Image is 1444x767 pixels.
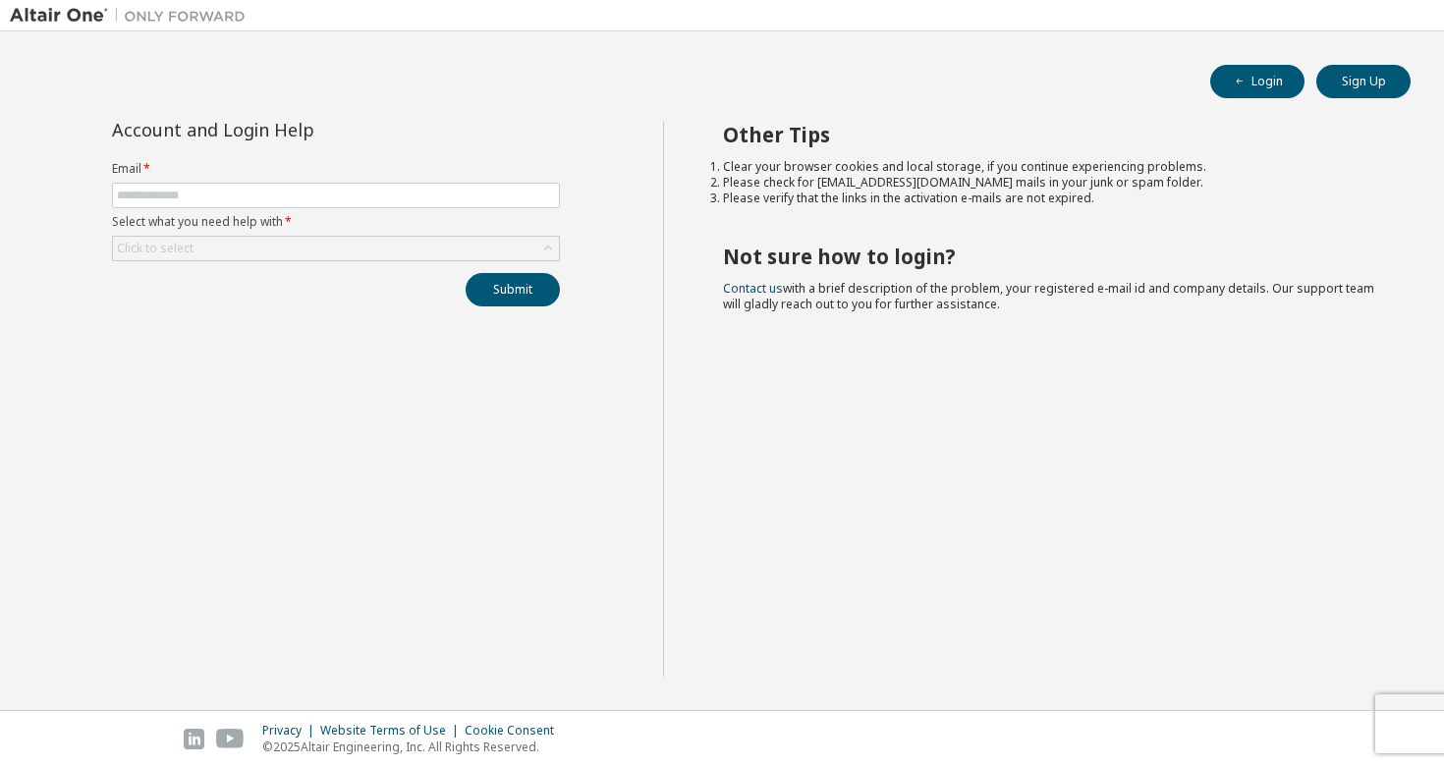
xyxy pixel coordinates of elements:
label: Select what you need help with [112,214,560,230]
div: Privacy [262,723,320,739]
button: Login [1210,65,1305,98]
li: Clear your browser cookies and local storage, if you continue experiencing problems. [723,159,1376,175]
button: Submit [466,273,560,306]
div: Website Terms of Use [320,723,465,739]
div: Cookie Consent [465,723,566,739]
div: Click to select [117,241,194,256]
button: Sign Up [1316,65,1411,98]
h2: Other Tips [723,122,1376,147]
span: with a brief description of the problem, your registered e-mail id and company details. Our suppo... [723,280,1374,312]
img: Altair One [10,6,255,26]
img: linkedin.svg [184,729,204,749]
div: Click to select [113,237,559,260]
li: Please verify that the links in the activation e-mails are not expired. [723,191,1376,206]
img: youtube.svg [216,729,245,749]
label: Email [112,161,560,177]
a: Contact us [723,280,783,297]
div: Account and Login Help [112,122,471,137]
li: Please check for [EMAIL_ADDRESS][DOMAIN_NAME] mails in your junk or spam folder. [723,175,1376,191]
h2: Not sure how to login? [723,244,1376,269]
p: © 2025 Altair Engineering, Inc. All Rights Reserved. [262,739,566,755]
